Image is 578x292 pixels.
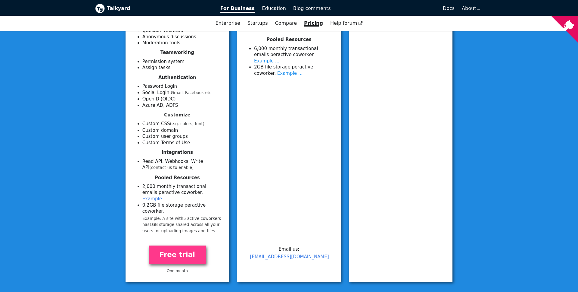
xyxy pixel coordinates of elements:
[290,3,334,14] a: Blog comments
[217,3,259,14] a: For Business
[142,121,222,127] li: Custom CSS
[149,246,206,264] a: Free trial
[254,46,334,64] li: 6 ,000 monthly transactional emails per active coworker .
[244,246,334,261] p: Email us:
[133,50,222,56] h4: Teamworking
[167,268,188,273] small: One month
[150,165,194,170] small: (contact us to enable)
[171,90,212,95] small: Gmail, Facebook etc
[300,18,327,28] a: Pricing
[142,59,222,65] li: Permission system
[133,150,222,155] h4: Integrations
[262,5,286,11] span: Education
[254,58,279,64] a: Example ...
[142,40,222,46] li: Moderation tools
[258,3,290,14] a: Education
[142,96,222,102] li: OpenID (OIDC)
[142,158,222,171] li: Read API. Webhooks. Write API
[142,216,222,234] small: Example: A site with 5 active coworker s has 1 GB storage shared across all your users for upload...
[462,5,479,11] a: About
[142,102,222,109] li: Azure AD, ADFS
[95,4,105,13] img: Talkyard logo
[95,4,212,13] a: Talkyard logoTalkyard
[277,71,303,76] a: Example ...
[133,75,222,81] h4: Authentication
[250,254,329,259] a: [EMAIL_ADDRESS][DOMAIN_NAME]
[107,5,212,12] b: Talkyard
[142,83,222,90] li: Password Login
[142,183,222,202] li: 2 ,000 monthly transactional emails per active coworker .
[293,5,331,11] span: Blog comments
[275,20,297,26] a: Compare
[133,112,222,118] h4: Customize
[330,20,363,26] span: Help forum
[133,175,222,181] h4: Pooled Resources
[254,64,334,76] li: 2 GB file storage per active coworker .
[142,65,222,71] li: Assign tasks
[443,5,455,11] span: Docs
[327,18,366,28] a: Help forum
[142,202,222,234] li: 0.2 GB file storage per active coworker .
[142,127,222,134] li: Custom domain
[142,90,222,96] li: Social Login:
[142,140,222,146] li: Custom Terms of Use
[142,133,222,140] li: Custom user groups
[142,196,168,202] a: Example ...
[142,34,222,40] li: Anonymous discussions
[212,18,244,28] a: Enterprise
[170,122,204,126] small: (e.g. colors, font)
[244,37,334,43] h4: Pooled Resources
[334,3,458,14] a: Docs
[220,5,255,13] span: For Business
[244,18,272,28] a: Startups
